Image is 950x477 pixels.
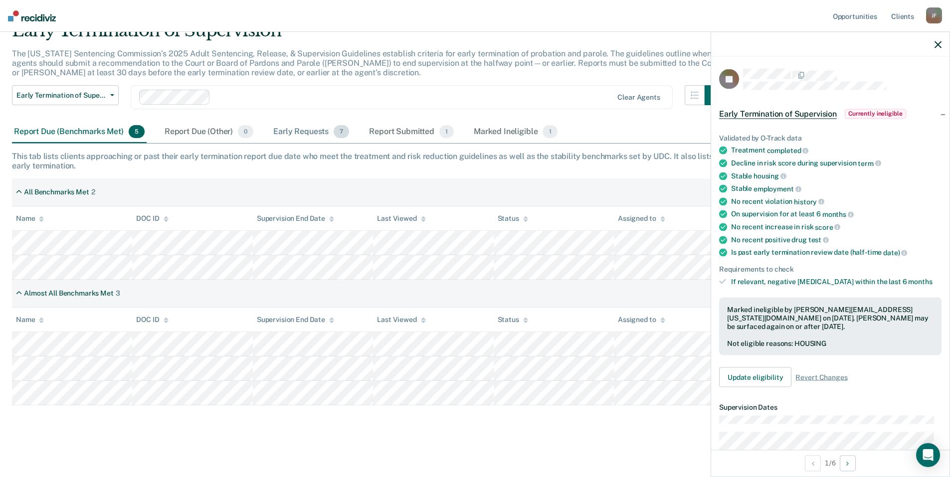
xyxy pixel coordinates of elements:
[367,121,456,143] div: Report Submitted
[719,109,837,119] span: Early Termination of Supervision
[16,91,106,100] span: Early Termination of Supervision
[883,249,907,257] span: date)
[24,188,89,196] div: All Benchmarks Met
[731,248,942,257] div: Is past early termination review date (half-time
[731,184,942,193] div: Stable
[719,265,942,273] div: Requirements to check
[727,306,934,330] div: Marked ineligible by [PERSON_NAME][EMAIL_ADDRESS][US_STATE][DOMAIN_NAME] on [DATE]. [PERSON_NAME]...
[845,109,906,119] span: Currently ineligible
[731,223,942,232] div: No recent increase in risk
[257,316,334,324] div: Supervision End Date
[719,367,791,387] button: Update eligibility
[795,373,847,382] span: Revert Changes
[754,185,801,193] span: employment
[916,443,940,467] div: Open Intercom Messenger
[377,316,425,324] div: Last Viewed
[12,49,722,77] p: The [US_STATE] Sentencing Commission’s 2025 Adult Sentencing, Release, & Supervision Guidelines e...
[794,197,824,205] span: history
[543,125,557,138] span: 1
[498,316,528,324] div: Status
[12,152,938,170] div: This tab lists clients approaching or past their early termination report due date who meet the t...
[908,277,932,285] span: months
[822,210,854,218] span: months
[24,289,114,298] div: Almost All Benchmarks Met
[8,10,56,21] img: Recidiviz
[238,125,253,138] span: 0
[754,172,786,180] span: housing
[719,134,942,142] div: Validated by O-Track data
[731,277,942,286] div: If relevant, negative [MEDICAL_DATA] within the last 6
[805,455,821,471] button: Previous Opportunity
[731,146,942,155] div: Treatment
[808,236,829,244] span: test
[618,316,665,324] div: Assigned to
[731,210,942,219] div: On supervision for at least 6
[377,214,425,223] div: Last Viewed
[711,450,950,476] div: 1 / 6
[727,339,934,347] div: Not eligible reasons: HOUSING
[815,223,840,231] span: score
[12,20,725,49] div: Early Termination of Supervision
[767,147,809,155] span: completed
[719,403,942,412] dt: Supervision Dates
[731,159,942,168] div: Decline in risk score during supervision
[731,235,942,244] div: No recent positive drug
[617,93,660,102] div: Clear agents
[926,7,942,23] div: J F
[472,121,560,143] div: Marked Ineligible
[129,125,145,138] span: 5
[731,171,942,180] div: Stable
[116,289,120,298] div: 3
[439,125,454,138] span: 1
[271,121,351,143] div: Early Requests
[16,214,44,223] div: Name
[840,455,856,471] button: Next Opportunity
[711,98,950,130] div: Early Termination of SupervisionCurrently ineligible
[257,214,334,223] div: Supervision End Date
[136,316,168,324] div: DOC ID
[91,188,95,196] div: 2
[858,159,881,167] span: term
[163,121,255,143] div: Report Due (Other)
[12,121,147,143] div: Report Due (Benchmarks Met)
[498,214,528,223] div: Status
[618,214,665,223] div: Assigned to
[16,316,44,324] div: Name
[334,125,349,138] span: 7
[731,197,942,206] div: No recent violation
[136,214,168,223] div: DOC ID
